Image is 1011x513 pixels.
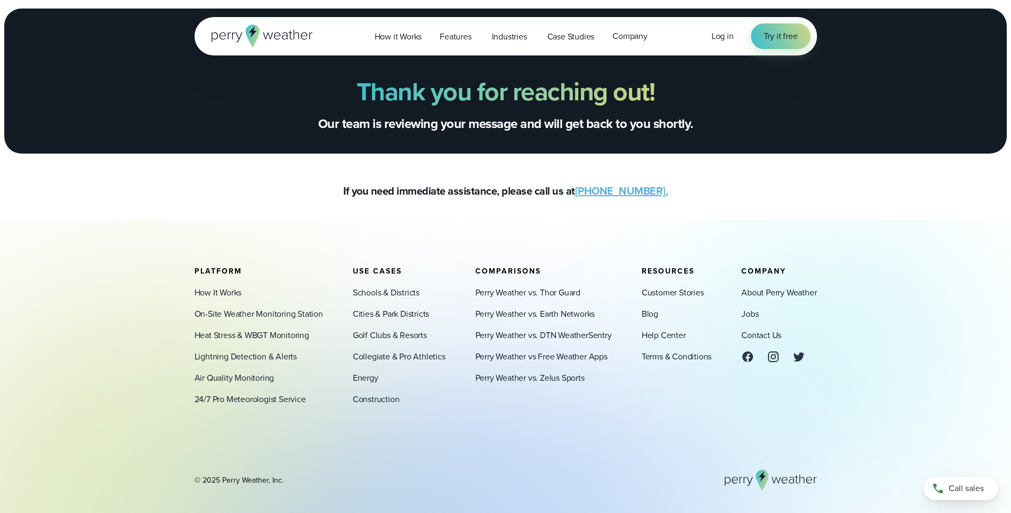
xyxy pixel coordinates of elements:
a: Log in [711,30,734,43]
a: Contact Us [741,329,781,342]
a: Perry Weather vs. Thor Guard [475,286,580,299]
a: Perry Weather vs. DTN WeatherSentry [475,329,612,342]
a: Terms & Conditions [642,350,711,363]
a: Case Studies [538,26,604,47]
a: Help Center [642,329,686,342]
a: Golf Clubs & Resorts [353,329,427,342]
a: Perry Weather vs Free Weather Apps [475,350,608,363]
h2: Our team is reviewing your message and will get back to you shortly. [318,115,693,132]
span: Company [741,266,786,277]
span: Comparisons [475,266,541,277]
a: Customer Stories [642,286,704,299]
span: Resources [642,266,694,277]
h2: If you need immediate assistance, please call us at [343,183,668,199]
div: © 2025 Perry Weather, Inc. [195,475,284,486]
span: Case Studies [547,30,595,43]
a: On-Site Weather Monitoring Station [195,308,323,320]
a: Air Quality Monitoring [195,372,274,384]
span: Features [440,30,471,43]
a: Schools & Districts [353,286,419,299]
span: Use Cases [353,266,402,277]
span: How it Works [375,30,422,43]
a: Construction [353,393,400,406]
a: Collegiate & Pro Athletics [353,350,446,363]
span: Log in [711,30,734,42]
span: Call sales [949,482,984,495]
span: Try it free [764,30,798,43]
a: Perry Weather vs. Earth Networks [475,308,595,320]
a: Perry Weather vs. Zelus Sports [475,372,585,384]
a: Energy [353,372,378,384]
a: How it Works [366,26,431,47]
a: Lightning Detection & Alerts [195,350,297,363]
a: [PHONE_NUMBER]. [575,183,668,199]
span: Platform [195,266,242,277]
a: Call sales [924,477,998,500]
a: Try it free [751,23,811,49]
b: Thank you for reaching out! [357,73,655,110]
a: Cities & Park Districts [353,308,429,320]
a: How It Works [195,286,242,299]
a: About Perry Weather [741,286,816,299]
span: Company [612,30,648,43]
a: Jobs [741,308,758,320]
a: 24/7 Pro Meteorologist Service [195,393,306,406]
span: Industries [492,30,527,43]
a: Heat Stress & WBGT Monitoring [195,329,309,342]
a: Blog [642,308,658,320]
